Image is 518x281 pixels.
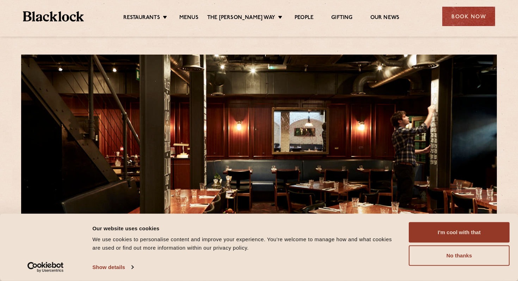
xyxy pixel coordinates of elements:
[92,235,401,252] div: We use cookies to personalise content and improve your experience. You're welcome to manage how a...
[409,245,510,266] button: No thanks
[92,224,401,232] div: Our website uses cookies
[295,14,314,22] a: People
[179,14,198,22] a: Menus
[409,222,510,243] button: I'm cool with that
[123,14,160,22] a: Restaurants
[23,11,84,21] img: BL_Textured_Logo-footer-cropped.svg
[15,262,76,273] a: Usercentrics Cookiebot - opens in a new window
[92,262,133,273] a: Show details
[331,14,352,22] a: Gifting
[442,7,495,26] div: Book Now
[207,14,275,22] a: The [PERSON_NAME] Way
[370,14,400,22] a: Our News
